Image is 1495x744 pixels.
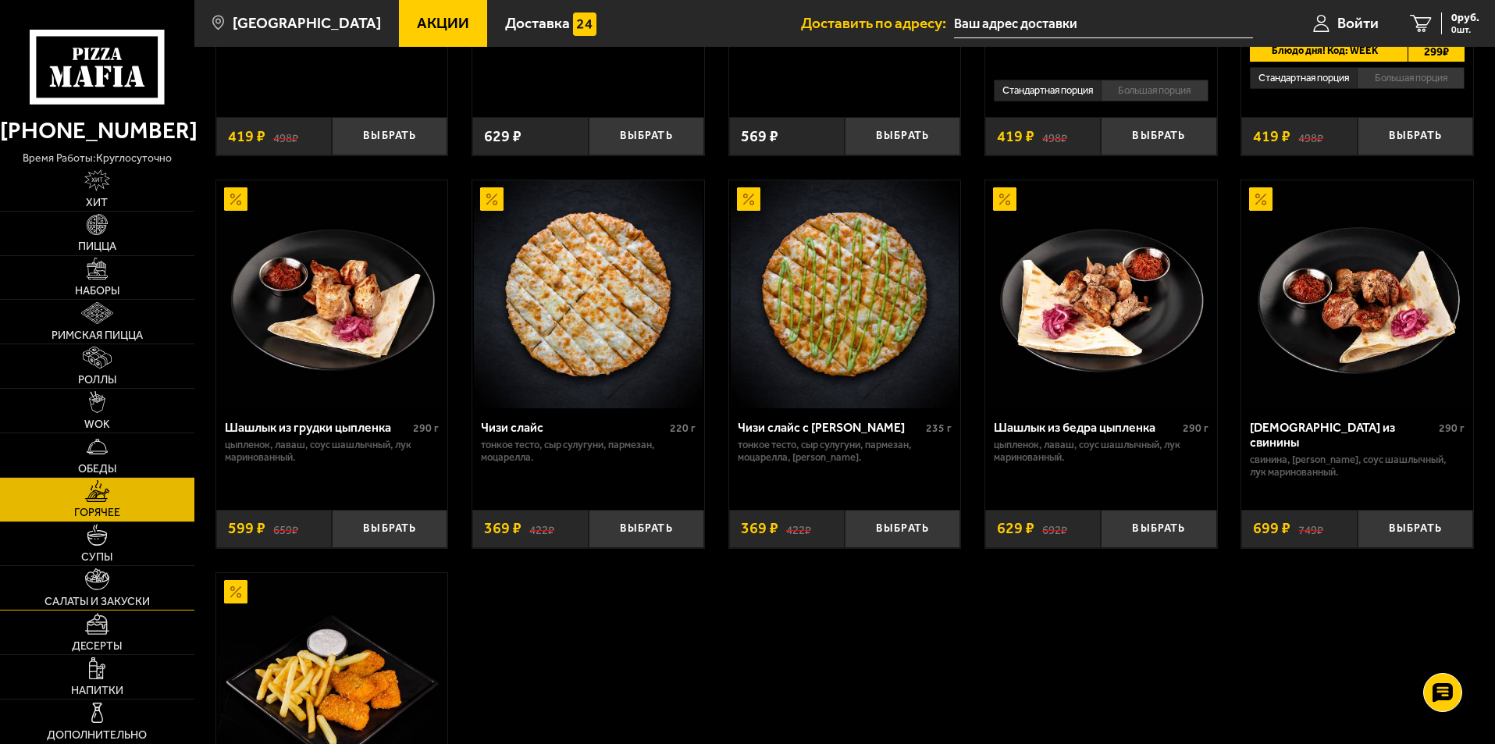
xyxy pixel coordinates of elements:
[985,180,1217,408] a: АкционныйШашлык из бедра цыпленка
[332,117,447,155] button: Выбрать
[1101,510,1216,548] button: Выбрать
[480,187,504,211] img: Акционный
[413,422,439,435] span: 290 г
[997,521,1034,536] span: 629 ₽
[994,439,1208,464] p: цыпленок, лаваш, соус шашлычный, лук маринованный.
[78,464,116,475] span: Обеды
[589,510,704,548] button: Выбрать
[484,129,521,144] span: 629 ₽
[741,129,778,144] span: 569 ₽
[741,521,778,536] span: 369 ₽
[987,180,1215,408] img: Шашлык из бедра цыпленка
[738,420,923,435] div: Чизи слайс с [PERSON_NAME]
[737,187,760,211] img: Акционный
[1101,80,1208,101] li: Большая порция
[786,521,811,536] s: 422 ₽
[481,420,666,435] div: Чизи слайс
[1358,117,1473,155] button: Выбрать
[1451,12,1479,23] span: 0 руб.
[954,9,1253,38] input: Ваш адрес доставки
[845,510,960,548] button: Выбрать
[218,180,446,408] img: Шашлык из грудки цыпленка
[926,422,952,435] span: 235 г
[1250,420,1435,450] div: [DEMOGRAPHIC_DATA] из свинины
[1241,180,1473,408] a: АкционныйШашлык из свинины
[47,730,147,741] span: Дополнительно
[1298,129,1323,144] s: 498 ₽
[216,180,448,408] a: АкционныйШашлык из грудки цыпленка
[1042,521,1067,536] s: 692 ₽
[1250,67,1357,89] li: Стандартная порция
[1250,42,1394,62] span: Блюдо дня! Код: WEEK
[225,420,410,435] div: Шашлык из грудки цыпленка
[1358,510,1473,548] button: Выбрать
[1042,129,1067,144] s: 498 ₽
[224,580,247,603] img: Акционный
[1244,180,1472,408] img: Шашлык из свинины
[225,439,440,464] p: цыпленок, лаваш, соус шашлычный, лук маринованный.
[729,180,961,408] a: АкционныйЧизи слайс с соусом Ранч
[994,420,1179,435] div: Шашлык из бедра цыпленка
[44,596,150,607] span: Салаты и закуски
[224,187,247,211] img: Акционный
[273,521,298,536] s: 659 ₽
[1253,521,1290,536] span: 699 ₽
[1253,129,1290,144] span: 419 ₽
[81,552,112,563] span: Супы
[74,507,120,518] span: Горячее
[1357,67,1465,89] li: Большая порция
[573,12,596,36] img: 15daf4d41897b9f0e9f617042186c801.svg
[589,117,704,155] button: Выбрать
[273,129,298,144] s: 498 ₽
[1337,16,1379,30] span: Войти
[670,422,696,435] span: 220 г
[71,685,123,696] span: Напитки
[845,117,960,155] button: Выбрать
[72,641,122,652] span: Десерты
[1298,521,1323,536] s: 749 ₽
[332,510,447,548] button: Выбрать
[1183,422,1208,435] span: 290 г
[1451,25,1479,34] span: 0 шт.
[228,521,265,536] span: 599 ₽
[993,187,1016,211] img: Акционный
[472,180,704,408] a: АкционныйЧизи слайс
[481,439,696,464] p: тонкое тесто, сыр сулугуни, пармезан, моцарелла.
[84,419,110,430] span: WOK
[994,80,1101,101] li: Стандартная порция
[1241,62,1473,105] div: 0
[505,16,570,30] span: Доставка
[474,180,702,408] img: Чизи слайс
[78,241,116,252] span: Пицца
[86,198,108,208] span: Хит
[1249,187,1273,211] img: Акционный
[75,286,119,297] span: Наборы
[417,16,469,30] span: Акции
[1408,42,1465,62] span: 299 ₽
[1439,422,1465,435] span: 290 г
[738,439,952,464] p: тонкое тесто, сыр сулугуни, пармезан, моцарелла, [PERSON_NAME].
[78,375,116,386] span: Роллы
[997,129,1034,144] span: 419 ₽
[233,16,381,30] span: [GEOGRAPHIC_DATA]
[1250,454,1465,479] p: свинина, [PERSON_NAME], соус шашлычный, лук маринованный.
[529,521,554,536] s: 422 ₽
[228,129,265,144] span: 419 ₽
[731,180,959,408] img: Чизи слайс с соусом Ранч
[484,521,521,536] span: 369 ₽
[52,330,143,341] span: Римская пицца
[801,16,954,30] span: Доставить по адресу:
[1101,117,1216,155] button: Выбрать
